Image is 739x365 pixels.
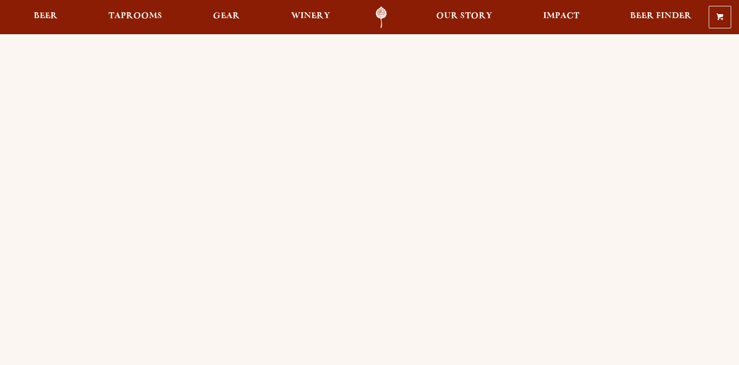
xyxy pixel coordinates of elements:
[537,6,586,28] a: Impact
[207,6,246,28] a: Gear
[363,6,400,28] a: Odell Home
[430,6,499,28] a: Our Story
[285,6,337,28] a: Winery
[291,12,330,20] span: Winery
[213,12,240,20] span: Gear
[624,6,698,28] a: Beer Finder
[543,12,579,20] span: Impact
[108,12,162,20] span: Taprooms
[102,6,169,28] a: Taprooms
[27,6,64,28] a: Beer
[34,12,58,20] span: Beer
[630,12,692,20] span: Beer Finder
[436,12,492,20] span: Our Story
